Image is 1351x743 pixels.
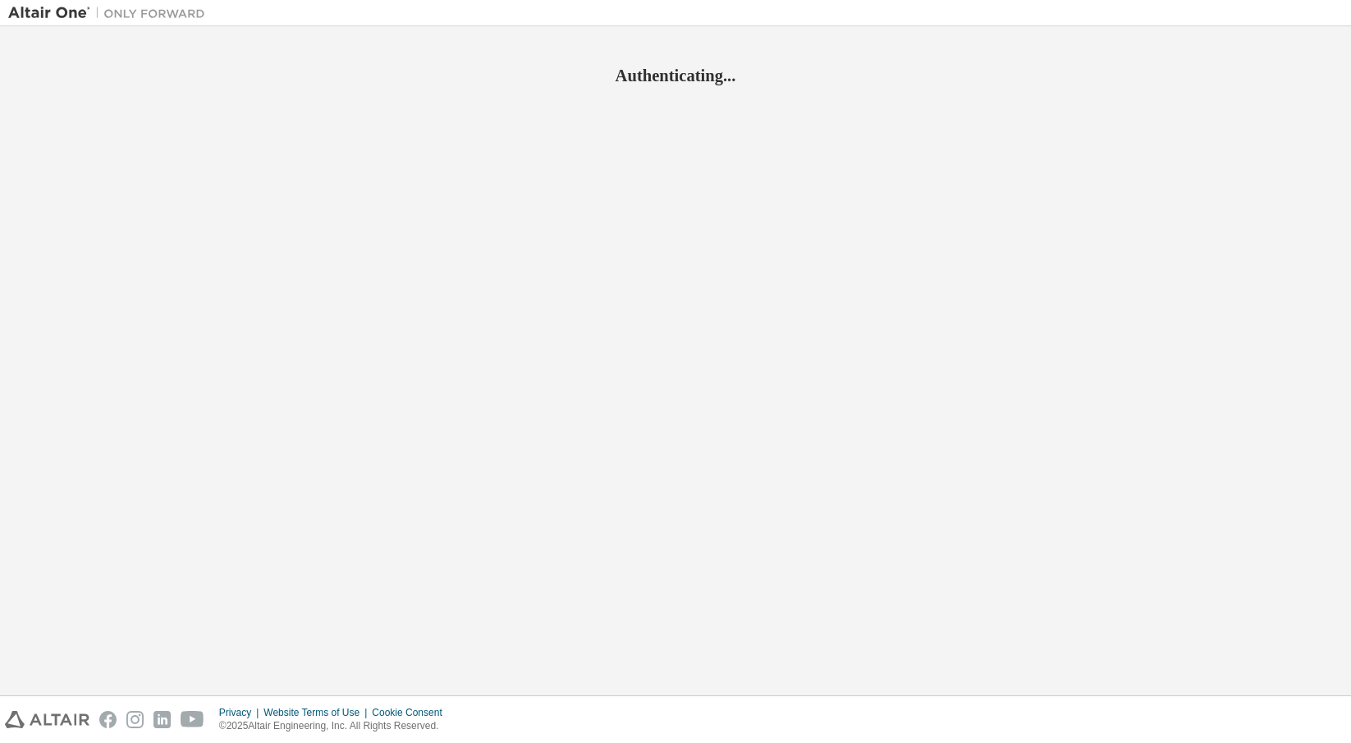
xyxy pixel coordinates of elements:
div: Cookie Consent [372,706,451,719]
img: altair_logo.svg [5,711,89,728]
div: Privacy [219,706,263,719]
img: linkedin.svg [153,711,171,728]
img: youtube.svg [181,711,204,728]
img: Altair One [8,5,213,21]
img: facebook.svg [99,711,117,728]
p: © 2025 Altair Engineering, Inc. All Rights Reserved. [219,719,452,733]
h2: Authenticating... [8,65,1343,86]
img: instagram.svg [126,711,144,728]
div: Website Terms of Use [263,706,372,719]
